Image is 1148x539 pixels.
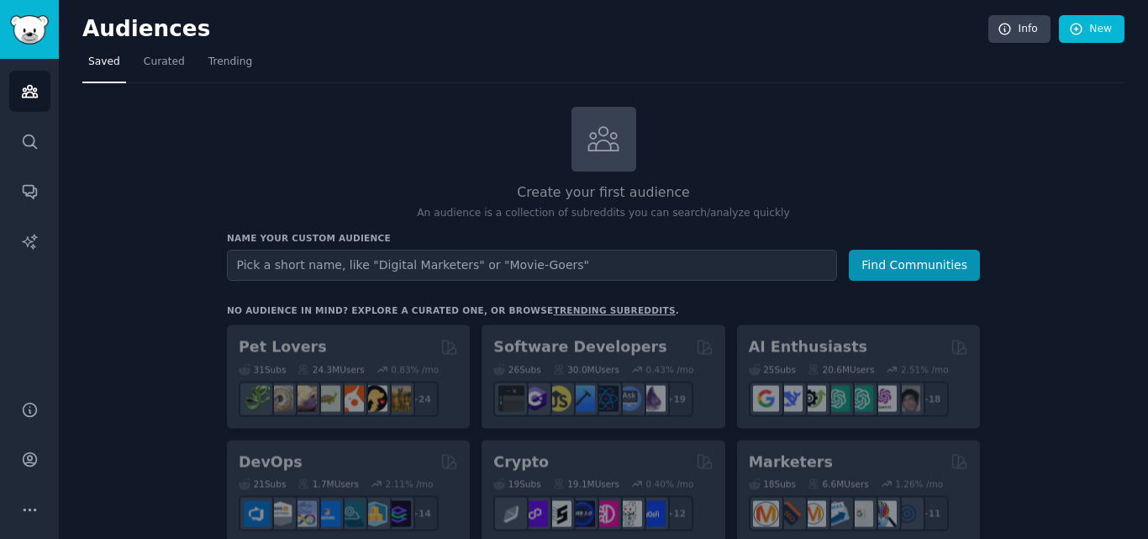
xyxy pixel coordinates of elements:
img: OpenAIDev [871,386,897,412]
img: defiblockchain [592,500,619,526]
img: bigseo [777,500,803,526]
div: 31 Sub s [239,363,286,375]
img: ethfinance [498,500,524,526]
div: 25 Sub s [749,363,796,375]
img: learnjavascript [545,386,571,412]
h2: Create your first audience [227,182,980,203]
img: 0xPolygon [522,500,548,526]
a: New [1059,15,1124,44]
div: + 11 [914,496,949,531]
div: 26 Sub s [493,363,540,375]
img: GummySearch logo [10,15,49,45]
div: 19.1M Users [553,478,619,490]
img: MarketingResearch [871,500,897,526]
div: 18 Sub s [749,478,796,490]
h2: DevOps [239,452,303,473]
img: DeepSeek [777,386,803,412]
img: CryptoNews [616,500,642,526]
div: 20.6M Users [808,363,874,375]
div: 0.40 % /mo [646,478,694,490]
img: Docker_DevOps [291,500,317,526]
img: ethstaker [545,500,571,526]
img: platformengineering [338,500,364,526]
img: leopardgeckos [291,386,317,412]
a: Trending [203,49,258,83]
img: PlatformEngineers [385,500,411,526]
a: Info [988,15,1051,44]
div: 19 Sub s [493,478,540,490]
img: PetAdvice [361,386,387,412]
img: content_marketing [753,500,779,526]
div: 6.6M Users [808,478,869,490]
a: trending subreddits [553,305,675,315]
h2: Crypto [493,452,549,473]
p: An audience is a collection of subreddits you can search/analyze quickly [227,206,980,221]
div: 24.3M Users [298,363,364,375]
div: 30.0M Users [553,363,619,375]
img: googleads [847,500,873,526]
div: No audience in mind? Explore a curated one, or browse . [227,304,679,316]
img: reactnative [592,386,619,412]
img: ArtificalIntelligence [894,386,920,412]
a: Curated [138,49,191,83]
h3: Name your custom audience [227,232,980,244]
img: dogbreed [385,386,411,412]
h2: Audiences [82,16,988,43]
h2: Marketers [749,452,833,473]
h2: AI Enthusiasts [749,337,867,358]
div: 0.43 % /mo [646,363,694,375]
img: aws_cdk [361,500,387,526]
img: azuredevops [244,500,270,526]
img: chatgpt_promptDesign [824,386,850,412]
img: defi_ [640,500,666,526]
img: herpetology [244,386,270,412]
span: Trending [208,55,252,70]
img: csharp [522,386,548,412]
a: Saved [82,49,126,83]
input: Pick a short name, like "Digital Marketers" or "Movie-Goers" [227,250,837,281]
img: software [498,386,524,412]
img: cockatiel [338,386,364,412]
img: Emailmarketing [824,500,850,526]
img: AskComputerScience [616,386,642,412]
div: 2.11 % /mo [386,478,434,490]
span: Curated [144,55,185,70]
div: 0.83 % /mo [391,363,439,375]
img: OnlineMarketing [894,500,920,526]
img: ballpython [267,386,293,412]
div: + 12 [658,496,693,531]
div: 1.7M Users [298,478,359,490]
button: Find Communities [849,250,980,281]
div: + 18 [914,381,949,416]
img: DevOpsLinks [314,500,340,526]
img: iOSProgramming [569,386,595,412]
img: AWS_Certified_Experts [267,500,293,526]
div: + 24 [403,381,439,416]
img: AskMarketing [800,500,826,526]
img: turtle [314,386,340,412]
div: 2.51 % /mo [901,363,949,375]
img: elixir [640,386,666,412]
img: chatgpt_prompts_ [847,386,873,412]
div: + 19 [658,381,693,416]
div: + 14 [403,496,439,531]
img: AItoolsCatalog [800,386,826,412]
img: web3 [569,500,595,526]
div: 1.26 % /mo [895,478,943,490]
span: Saved [88,55,120,70]
h2: Software Developers [493,337,666,358]
h2: Pet Lovers [239,337,327,358]
img: GoogleGeminiAI [753,386,779,412]
div: 21 Sub s [239,478,286,490]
